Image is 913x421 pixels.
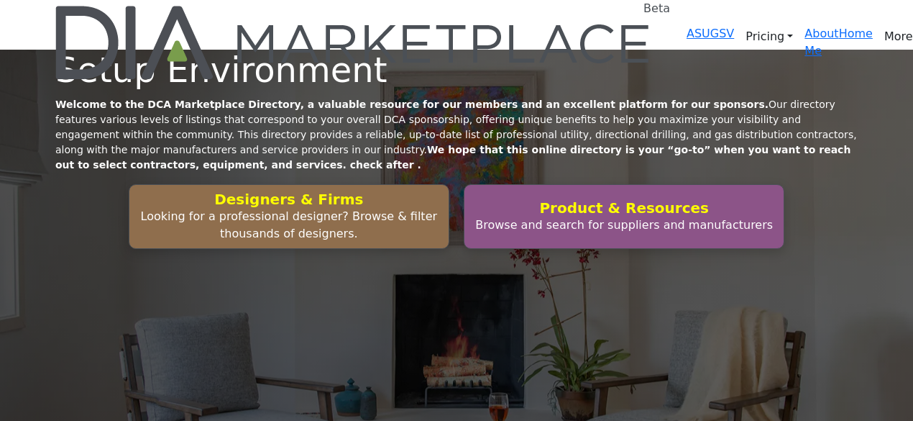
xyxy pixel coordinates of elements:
button: Product & Resources Browse and search for suppliers and manufacturers [464,184,784,249]
strong: We hope that this online directory is your “go-to” when you want to reach out to select contracto... [55,144,850,171]
p: Looking for a professional designer? Browse & filter thousands of designers. [134,208,444,243]
strong: Welcome to the DCA Marketplace Directory, a valuable resource for our members and an excellent pl... [55,99,769,110]
a: Beta [55,6,652,79]
h2: Product & Resources [469,199,779,217]
img: Site Logo [55,6,652,79]
p: Browse and search for suppliers and manufacturers [469,217,779,234]
button: Designers & Firms Looking for a professional designer? Browse & filter thousands of designers. [129,184,449,249]
a: ASUGSV [687,27,734,40]
h6: Beta [643,1,670,15]
p: Our directory features various levels of listings that correspond to your overall DCA sponsorship... [55,97,858,173]
a: Pricing [734,25,804,48]
a: About Me [804,27,838,58]
h2: Designers & Firms [134,191,444,208]
a: Home [839,27,873,40]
